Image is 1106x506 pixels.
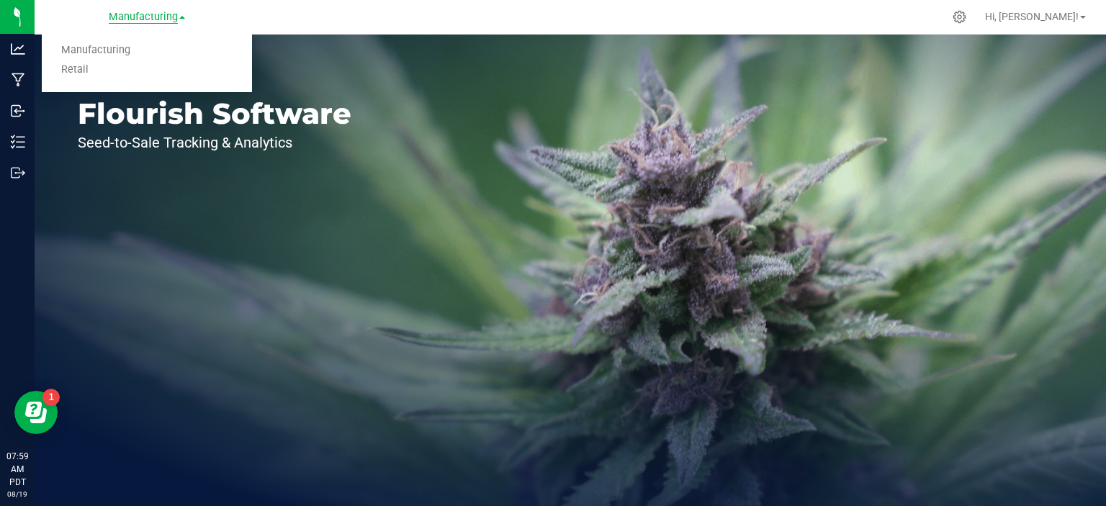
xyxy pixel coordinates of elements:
[78,99,351,128] p: Flourish Software
[11,42,25,56] inline-svg: Analytics
[11,135,25,149] inline-svg: Inventory
[42,41,252,60] a: Manufacturing
[11,104,25,118] inline-svg: Inbound
[42,389,60,406] iframe: Resource center unread badge
[109,11,178,24] span: Manufacturing
[14,391,58,434] iframe: Resource center
[78,135,351,150] p: Seed-to-Sale Tracking & Analytics
[6,450,28,489] p: 07:59 AM PDT
[11,166,25,180] inline-svg: Outbound
[42,60,252,80] a: Retail
[985,11,1079,22] span: Hi, [PERSON_NAME]!
[950,10,968,24] div: Manage settings
[6,489,28,500] p: 08/19
[11,73,25,87] inline-svg: Manufacturing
